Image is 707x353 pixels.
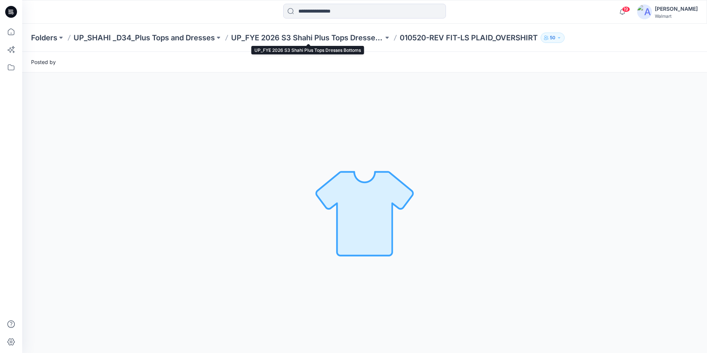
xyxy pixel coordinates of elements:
[31,58,56,66] span: Posted by
[622,6,630,12] span: 19
[231,33,383,43] a: UP_FYE 2026 S3 Shahi Plus Tops Dresses Bottoms
[541,33,565,43] button: 50
[74,33,215,43] a: UP_SHAHI _D34_Plus Tops and Dresses
[550,34,555,42] p: 50
[637,4,652,19] img: avatar
[313,161,416,265] img: No Outline
[655,13,698,19] div: Walmart
[400,33,538,43] p: 010520-REV FIT-LS PLAID_OVERSHIRT
[655,4,698,13] div: [PERSON_NAME]
[31,33,57,43] a: Folders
